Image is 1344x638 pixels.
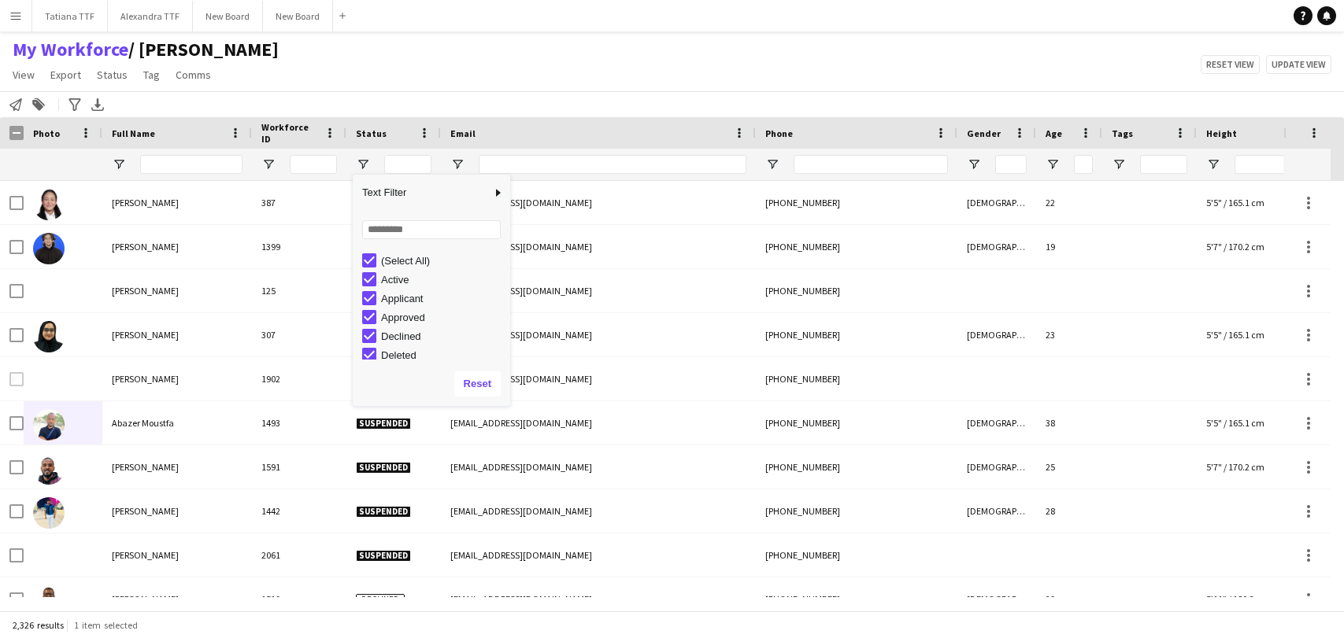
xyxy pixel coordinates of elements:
a: Status [91,65,134,85]
div: 387 [252,181,346,224]
span: Suspended [356,418,411,430]
button: Open Filter Menu [765,157,779,171]
div: [PHONE_NUMBER] [756,533,957,577]
button: Open Filter Menu [1206,157,1220,171]
div: (Select All) [381,255,505,267]
span: View [13,68,35,82]
div: [EMAIL_ADDRESS][DOMAIN_NAME] [441,445,756,489]
div: [EMAIL_ADDRESS][DOMAIN_NAME] [441,313,756,356]
div: 1442 [252,489,346,533]
span: Text Filter [353,179,491,206]
div: [EMAIL_ADDRESS][DOMAIN_NAME] [441,489,756,533]
span: Export [50,68,81,82]
button: New Board [193,1,263,31]
button: Open Filter Menu [450,157,465,171]
div: [PHONE_NUMBER] [756,489,957,533]
span: [PERSON_NAME] [112,373,179,385]
button: Tatiana TTF [32,1,108,31]
div: [PHONE_NUMBER] [756,225,957,268]
span: Declined [356,594,405,606]
div: [DEMOGRAPHIC_DATA] [957,489,1036,533]
button: Open Filter Menu [1046,157,1060,171]
img: Aahd Abdullah [33,189,65,220]
img: Aamir Shafi [33,233,65,264]
button: Open Filter Menu [261,157,276,171]
a: View [6,65,41,85]
img: Abbas Alsyed [33,453,65,485]
span: [PERSON_NAME] [112,461,179,473]
span: Tags [1112,127,1133,139]
span: Full Name [112,127,155,139]
div: 1399 [252,225,346,268]
button: Reset view [1201,55,1260,74]
a: Comms [169,65,217,85]
img: Aayisha Mezna [33,321,65,352]
a: Tag [137,65,166,85]
span: [PERSON_NAME] [112,241,179,253]
div: Approved [381,312,505,323]
div: 1519 [252,577,346,621]
span: Height [1206,127,1237,139]
img: Abbas Eltigani [33,497,65,529]
input: Age Filter Input [1074,155,1093,174]
div: Active [381,274,505,286]
div: Deleted [381,349,505,361]
button: Reset [454,371,501,396]
div: [EMAIL_ADDRESS][DOMAIN_NAME] [441,533,756,577]
div: 1591 [252,445,346,489]
div: [EMAIL_ADDRESS][DOMAIN_NAME] [441,225,756,268]
span: [PERSON_NAME] [112,505,179,517]
span: Workforce ID [261,121,318,145]
span: Abazer Moustfa [112,417,174,429]
div: 29 [1036,577,1102,621]
div: [PHONE_NUMBER] [756,401,957,444]
span: Suspended [356,550,411,562]
span: [PERSON_NAME] [112,285,179,297]
span: [PERSON_NAME] [112,549,179,561]
span: Phone [765,127,793,139]
div: 22 [1036,181,1102,224]
div: 1493 [252,401,346,444]
span: Suspended [356,506,411,518]
input: Row Selection is disabled for this row (unchecked) [9,372,24,386]
div: [PHONE_NUMBER] [756,269,957,312]
span: [PERSON_NAME] [112,197,179,208]
img: Abdalbagi Elsheikh [33,585,65,617]
span: Age [1046,127,1062,139]
span: Comms [176,68,211,82]
div: 28 [1036,489,1102,533]
span: 1 item selected [74,619,138,631]
div: [PHONE_NUMBER] [756,445,957,489]
a: Export [44,65,87,85]
span: TATIANA [128,38,279,61]
div: 125 [252,269,346,312]
div: Declined [381,330,505,342]
input: Status Filter Input [384,155,431,174]
input: Full Name Filter Input [140,155,243,174]
img: Abazer Moustfa [33,409,65,441]
div: [PHONE_NUMBER] [756,357,957,400]
div: [EMAIL_ADDRESS][DOMAIN_NAME] [441,577,756,621]
app-action-btn: Advanced filters [65,95,84,114]
div: [DEMOGRAPHIC_DATA] [957,401,1036,444]
div: Column Filter [353,175,510,406]
div: 25 [1036,445,1102,489]
div: [PHONE_NUMBER] [756,181,957,224]
app-action-btn: Add to tag [29,95,48,114]
button: New Board [263,1,333,31]
div: [EMAIL_ADDRESS][DOMAIN_NAME] [441,401,756,444]
div: [DEMOGRAPHIC_DATA] [957,181,1036,224]
button: Open Filter Menu [112,157,126,171]
span: Suspended [356,462,411,474]
div: [EMAIL_ADDRESS][DOMAIN_NAME] [441,181,756,224]
span: [PERSON_NAME] [112,329,179,341]
button: Open Filter Menu [1112,157,1126,171]
span: Status [356,127,387,139]
div: 2061 [252,533,346,577]
div: 38 [1036,401,1102,444]
input: Gender Filter Input [995,155,1027,174]
div: [PHONE_NUMBER] [756,577,957,621]
span: Photo [33,127,60,139]
a: My Workforce [13,38,128,61]
input: Phone Filter Input [794,155,948,174]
